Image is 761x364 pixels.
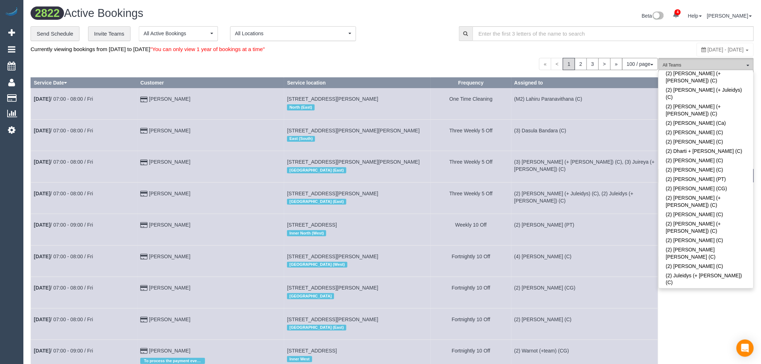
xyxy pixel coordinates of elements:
[287,136,315,142] span: East (South)
[652,12,664,21] img: New interface
[34,348,93,354] a: [DATE]/ 07:00 - 09:00 / Fri
[622,58,658,70] button: 100 / page
[137,182,284,214] td: Customer
[659,146,753,156] a: (2) Dharti + [PERSON_NAME] (C)
[431,245,511,277] td: Frequency
[34,159,93,165] a: [DATE]/ 07:00 - 08:00 / Fri
[287,285,378,291] span: [STREET_ADDRESS][PERSON_NAME]
[140,286,147,291] i: Credit Card Payment
[137,245,284,277] td: Customer
[287,197,428,206] div: Location
[287,323,428,332] div: Location
[563,58,575,70] span: 1
[140,317,147,322] i: Credit Card Payment
[431,277,511,308] td: Frequency
[149,254,190,259] a: [PERSON_NAME]
[737,340,754,357] div: Open Intercom Messenger
[235,30,347,37] span: All Locations
[140,223,147,228] i: Credit Card Payment
[511,277,658,308] td: Assigned to
[230,26,356,41] button: All Locations
[431,308,511,340] td: Frequency
[149,348,190,354] a: [PERSON_NAME]
[287,165,428,175] div: Location
[34,159,50,165] b: [DATE]
[659,245,753,261] a: (2) [PERSON_NAME] [PERSON_NAME] (C)
[287,128,420,133] span: [STREET_ADDRESS][PERSON_NAME][PERSON_NAME]
[34,191,50,196] b: [DATE]
[31,277,137,308] td: Schedule date
[284,119,431,151] td: Service location
[287,191,378,196] span: [STREET_ADDRESS][PERSON_NAME]
[697,43,754,56] div: You can only view 1 year of bookings
[149,128,190,133] a: [PERSON_NAME]
[31,78,137,88] th: Service Date
[31,151,137,182] td: Schedule date
[34,222,93,228] a: [DATE]/ 07:00 - 09:00 / Fri
[539,58,551,70] span: «
[287,260,428,269] div: Location
[431,119,511,151] td: Frequency
[659,210,753,219] a: (2) [PERSON_NAME] (C)
[88,26,131,41] a: Invite Teams
[707,13,752,19] a: [PERSON_NAME]
[287,293,334,299] span: [GEOGRAPHIC_DATA]
[137,214,284,245] td: Customer
[511,88,658,119] td: Assigned to
[137,78,284,88] th: Customer
[284,151,431,182] td: Service location
[34,254,50,259] b: [DATE]
[140,191,147,196] i: Credit Card Payment
[663,62,745,68] span: All Teams
[511,214,658,245] td: Assigned to
[287,103,428,112] div: Location
[149,317,190,322] a: [PERSON_NAME]
[610,58,623,70] a: »
[659,128,753,137] a: (2) [PERSON_NAME] (C)
[149,285,190,291] a: [PERSON_NAME]
[511,308,658,340] td: Assigned to
[659,219,753,236] a: (2) [PERSON_NAME] (+ [PERSON_NAME]) (C)
[284,214,431,245] td: Service location
[34,317,50,322] b: [DATE]
[149,222,190,228] a: [PERSON_NAME]
[287,228,428,238] div: Location
[34,128,50,133] b: [DATE]
[511,182,658,214] td: Assigned to
[31,6,64,20] span: 2822
[137,119,284,151] td: Customer
[659,58,754,73] button: All Teams
[659,287,753,297] a: (2) [PERSON_NAME] (C)
[140,349,147,354] i: Credit Card Payment
[34,285,50,291] b: [DATE]
[473,26,754,41] input: Enter the first 3 letters of the name to search
[511,119,658,151] td: Assigned to
[587,58,599,70] a: 3
[511,245,658,277] td: Assigned to
[284,88,431,119] td: Service location
[287,222,337,228] span: [STREET_ADDRESS]
[287,325,346,331] span: [GEOGRAPHIC_DATA] (East)
[431,78,511,88] th: Frequency
[34,191,93,196] a: [DATE]/ 07:00 - 08:00 / Fri
[431,88,511,119] td: Frequency
[284,308,431,340] td: Service location
[31,26,79,41] a: Send Schedule
[659,58,754,69] ol: All Teams
[34,254,93,259] a: [DATE]/ 07:00 - 08:00 / Fri
[4,7,19,17] img: Automaid Logo
[34,96,93,102] a: [DATE]/ 07:00 - 08:00 / Fri
[34,317,93,322] a: [DATE]/ 07:00 - 08:00 / Fri
[287,254,378,259] span: [STREET_ADDRESS][PERSON_NAME]
[659,118,753,128] a: (2) [PERSON_NAME] (Ca)
[287,134,428,144] div: Location
[137,88,284,119] td: Customer
[659,261,753,271] a: (2) [PERSON_NAME] (C)
[34,348,50,354] b: [DATE]
[659,193,753,210] a: (2) [PERSON_NAME] (+[PERSON_NAME]) (C)
[659,69,753,85] a: (2) [PERSON_NAME] (+ [PERSON_NAME]) (C)
[34,285,93,291] a: [DATE]/ 07:00 - 08:00 / Fri
[149,96,190,102] a: [PERSON_NAME]
[659,102,753,118] a: (2) [PERSON_NAME] (+ [PERSON_NAME]) (C)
